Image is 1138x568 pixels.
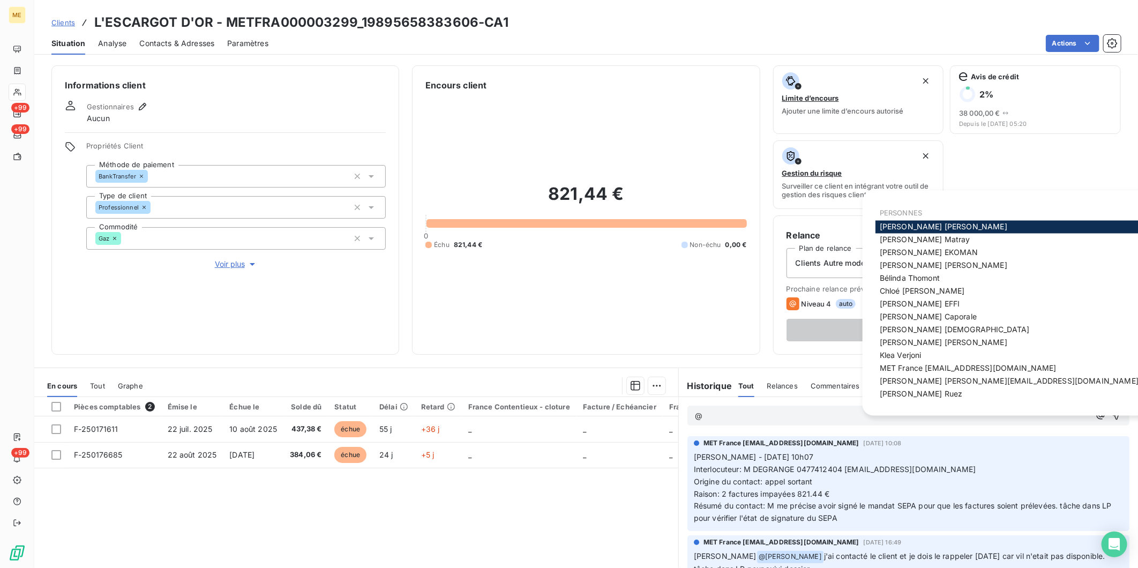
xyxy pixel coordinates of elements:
span: Voir plus [215,259,258,270]
span: [PERSON_NAME] Ruez [880,390,963,399]
input: Ajouter une valeur [121,234,130,243]
span: Ajouter une limite d’encours autorisé [782,107,904,115]
span: échue [334,447,366,463]
span: [PERSON_NAME] [PERSON_NAME] [880,222,1007,231]
span: 821,44 € [454,240,482,250]
span: PERSONNES [880,209,922,218]
span: [DATE] [229,450,254,459]
span: _ [669,450,672,459]
span: Résumé du contact: M me précise avoir signé le mandat SEPA pour que les factures soient prélevées... [694,501,1114,522]
span: +99 [11,448,29,458]
button: Voir [787,319,1086,341]
span: Prochaine relance prévue le [787,285,1107,293]
span: Interlocuteur: M DEGRANGE 0477412404 [EMAIL_ADDRESS][DOMAIN_NAME] [694,465,976,474]
span: _ [468,424,471,434]
span: +36 j [421,424,440,434]
div: Solde dû [290,402,321,411]
span: 38 000,00 € [959,109,1000,117]
span: [PERSON_NAME] EFFI [880,300,960,309]
span: F-250171611 [74,424,118,434]
button: Limite d’encoursAjouter une limite d’encours autorisé [773,65,944,134]
span: [PERSON_NAME] [PERSON_NAME] [880,338,1007,347]
span: Avis de crédit [971,72,1019,81]
span: _ [583,424,586,434]
button: Gestion du risqueSurveiller ce client en intégrant votre outil de gestion des risques client. [773,140,944,209]
span: 24 j [379,450,393,459]
div: Open Intercom Messenger [1102,532,1127,557]
h6: Informations client [65,79,386,92]
span: +99 [11,124,29,134]
span: Commentaires [811,382,860,390]
span: BankTransfer [99,173,136,180]
span: Depuis le [DATE] 05:20 [959,121,1112,127]
span: Gaz [99,235,109,242]
span: [PERSON_NAME] [DEMOGRAPHIC_DATA] [880,325,1030,334]
h2: 821,44 € [425,183,746,215]
span: _ [669,424,672,434]
input: Ajouter une valeur [148,171,156,181]
div: Échue le [229,402,277,411]
button: Actions [1046,35,1099,52]
h3: L'ESCARGOT D'OR - METFRA000003299_19895658383606-CA1 [94,13,508,32]
span: Contacts & Adresses [139,38,214,49]
div: Statut [334,402,366,411]
span: _ [583,450,586,459]
span: @ [PERSON_NAME] [757,551,823,563]
span: Tout [90,382,105,390]
span: auto [836,299,856,309]
div: France Contentieux - cloture [468,402,570,411]
span: Gestionnaires [87,102,134,111]
span: [PERSON_NAME] Caporale [880,312,977,322]
span: 22 juil. 2025 [168,424,213,434]
span: Paramètres [227,38,268,49]
span: MET France [EMAIL_ADDRESS][DOMAIN_NAME] [703,438,859,448]
span: Limite d’encours [782,94,839,102]
span: Chloé [PERSON_NAME] [880,287,965,296]
span: échue [334,421,366,437]
span: 2 [145,402,155,412]
span: [PERSON_NAME] - [DATE] 10h07 [694,452,813,461]
span: [PERSON_NAME] [694,551,757,560]
a: Clients [51,17,75,28]
span: 22 août 2025 [168,450,217,459]
span: [PERSON_NAME] EKOMAN [880,248,978,257]
span: 0 [424,231,428,240]
span: Relances [767,382,798,390]
span: Raison: 2 factures impayées 821.44 € [694,489,829,498]
span: 10 août 2025 [229,424,277,434]
span: 437,38 € [290,424,321,435]
span: MET France [EMAIL_ADDRESS][DOMAIN_NAME] [880,364,1057,373]
span: Graphe [118,382,143,390]
span: MET France [EMAIL_ADDRESS][DOMAIN_NAME] [703,537,859,547]
div: Facture / Echéancier [583,402,656,411]
h6: Historique [679,379,732,392]
span: Bélinda Thomont [880,274,940,283]
span: Niveau 4 [802,300,832,308]
span: En cours [47,382,77,390]
div: Délai [379,402,408,411]
h6: Relance [787,229,1107,242]
h6: Encours client [425,79,486,92]
span: Clients [51,18,75,27]
span: Clients Autre mode de paiement [796,258,914,268]
span: Gestion du risque [782,169,842,177]
span: F-250176685 [74,450,123,459]
span: Klea Verjoni [880,351,922,360]
span: 55 j [379,424,392,434]
span: +5 j [421,450,435,459]
span: Propriétés Client [86,141,386,156]
div: Émise le [168,402,217,411]
span: Non-échu [690,240,721,250]
img: Logo LeanPay [9,544,26,562]
span: _ [468,450,471,459]
span: +99 [11,103,29,113]
span: [DATE] 16:49 [864,539,902,545]
span: [DATE] 10:08 [864,440,902,446]
span: Tout [738,382,754,390]
span: 384,06 € [290,450,321,460]
span: [PERSON_NAME] Matray [880,235,970,244]
span: Origine du contact: appel sortant [694,477,813,486]
button: Voir plus [86,258,386,270]
div: ME [9,6,26,24]
span: 0,00 € [725,240,747,250]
